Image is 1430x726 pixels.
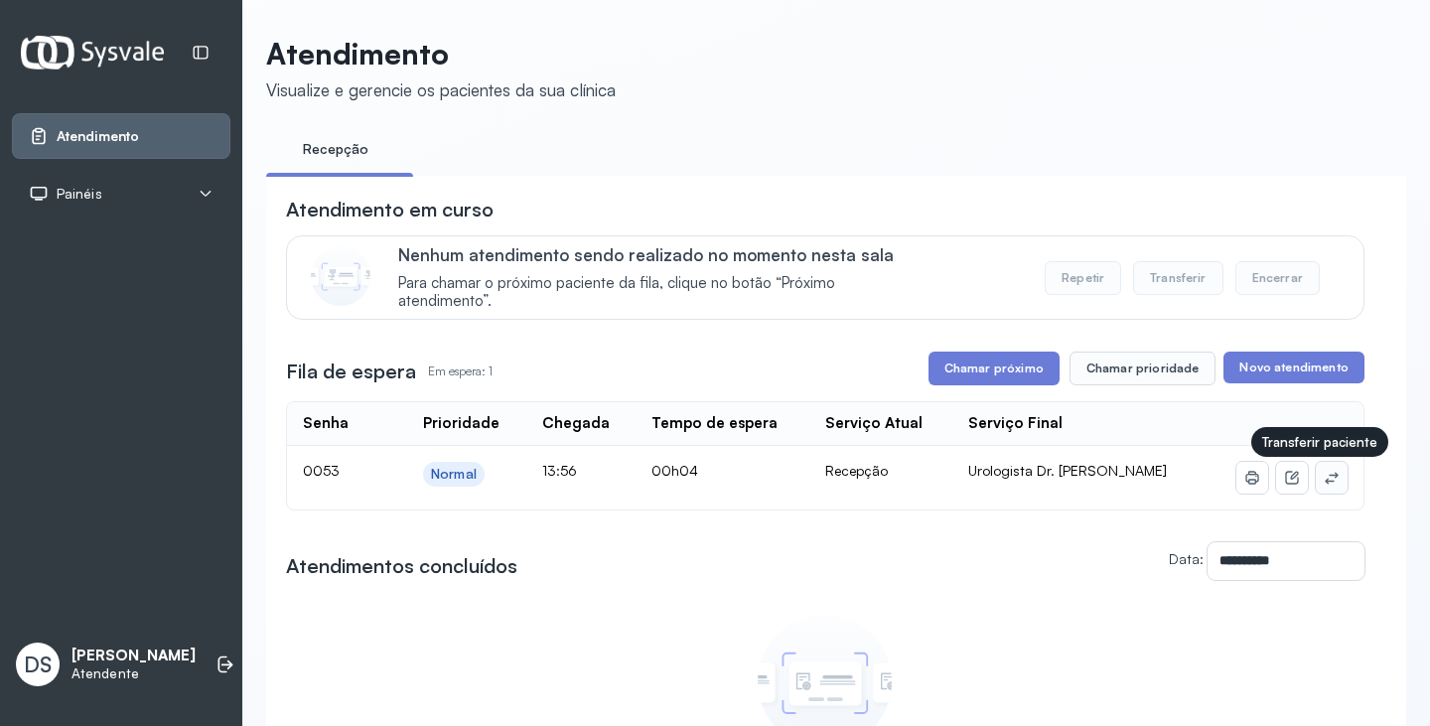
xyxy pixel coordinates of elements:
[825,462,935,480] div: Recepção
[542,414,610,433] div: Chegada
[29,126,214,146] a: Atendimento
[431,466,477,483] div: Normal
[303,462,340,479] span: 0053
[286,552,517,580] h3: Atendimentos concluídos
[542,462,577,479] span: 13:56
[57,186,102,203] span: Painéis
[1169,550,1204,567] label: Data:
[1045,261,1121,295] button: Repetir
[311,246,370,306] img: Imagem de CalloutCard
[1133,261,1223,295] button: Transferir
[266,36,616,72] p: Atendimento
[398,244,924,265] p: Nenhum atendimento sendo realizado no momento nesta sala
[1235,261,1320,295] button: Encerrar
[651,414,778,433] div: Tempo de espera
[71,647,196,665] p: [PERSON_NAME]
[1223,352,1363,383] button: Novo atendimento
[303,414,349,433] div: Senha
[825,414,923,433] div: Serviço Atual
[21,36,164,69] img: Logotipo do estabelecimento
[57,128,139,145] span: Atendimento
[286,358,416,385] h3: Fila de espera
[266,79,616,100] div: Visualize e gerencie os pacientes da sua clínica
[286,196,494,223] h3: Atendimento em curso
[651,462,698,479] span: 00h04
[428,358,493,385] p: Em espera: 1
[71,665,196,682] p: Atendente
[266,133,405,166] a: Recepção
[423,414,500,433] div: Prioridade
[929,352,1060,385] button: Chamar próximo
[398,274,924,312] span: Para chamar o próximo paciente da fila, clique no botão “Próximo atendimento”.
[968,462,1167,479] span: Urologista Dr. [PERSON_NAME]
[968,414,1063,433] div: Serviço Final
[1070,352,1216,385] button: Chamar prioridade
